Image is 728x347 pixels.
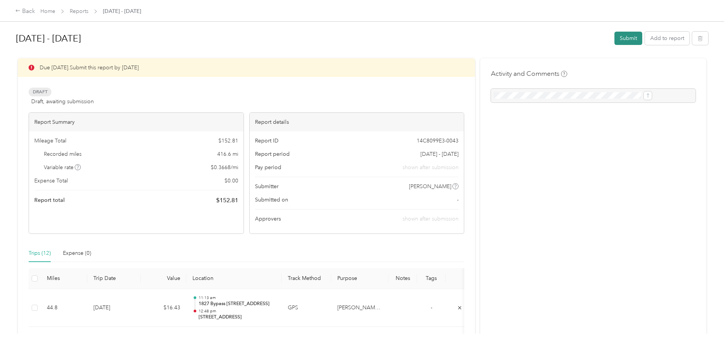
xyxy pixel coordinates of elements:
th: Trip Date [87,268,141,289]
span: 14C8099E3-0043 [417,137,459,145]
div: Report Summary [29,113,244,131]
span: Recorded miles [44,150,82,158]
span: $ 0.3668 / mi [211,163,238,171]
span: $ 152.81 [218,137,238,145]
span: Mileage Total [34,137,66,145]
p: [STREET_ADDRESS] [199,314,276,321]
th: Value [141,268,186,289]
span: [PERSON_NAME] [409,182,451,190]
div: Back [15,7,35,16]
div: Expense (0) [63,249,91,257]
p: 10:03 am [199,333,276,338]
span: Report ID [255,137,279,145]
p: 12:48 pm [199,309,276,314]
button: Submit [614,32,642,45]
span: shown after submission [402,216,459,222]
th: Tags [417,268,446,289]
th: Track Method [282,268,331,289]
a: Home [40,8,55,14]
div: Due [DATE]. Submit this report by [DATE] [18,58,475,77]
span: $ 152.81 [216,196,238,205]
td: Blanchard Equipment [331,289,388,327]
th: Notes [388,268,417,289]
span: 416.6 mi [217,150,238,158]
button: Add to report [645,32,690,45]
span: [DATE] - [DATE] [420,150,459,158]
td: GPS [282,289,331,327]
span: Expense Total [34,177,68,185]
span: Report total [34,196,65,204]
span: Draft [29,88,51,96]
div: Trips (12) [29,249,51,257]
span: Draft, awaiting submission [31,98,94,106]
div: Report details [250,113,464,131]
span: Approvers [255,215,281,223]
span: Submitter [255,182,279,190]
th: Purpose [331,268,388,289]
td: $16.43 [141,289,186,327]
span: Pay period [255,163,281,171]
h4: Activity and Comments [491,69,567,78]
p: 1827 Bypass [STREET_ADDRESS] [199,301,276,307]
span: - [457,196,459,204]
span: $ 0.00 [224,177,238,185]
p: 11:13 am [199,295,276,301]
th: Miles [41,268,87,289]
td: 44.8 [41,289,87,327]
span: Report period [255,150,290,158]
th: Location [186,268,282,289]
h1: Sep 1 - 30, 2025 [16,29,609,48]
span: Variable rate [44,163,81,171]
a: Reports [70,8,88,14]
iframe: Everlance-gr Chat Button Frame [685,304,728,347]
span: shown after submission [402,163,459,171]
span: [DATE] - [DATE] [103,7,141,15]
span: - [431,304,432,311]
td: [DATE] [87,289,141,327]
span: Submitted on [255,196,288,204]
